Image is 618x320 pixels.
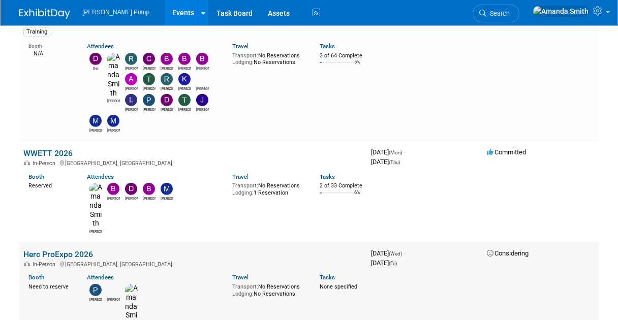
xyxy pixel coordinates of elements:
[125,195,138,201] div: David Perry
[89,65,102,71] div: Del Ritz
[232,59,254,66] span: Lodging:
[232,281,304,297] div: No Reservations No Reservations
[87,274,114,281] a: Attendees
[107,183,119,195] img: Bobby Zitzka
[320,274,335,281] a: Tasks
[404,249,405,257] span: -
[389,159,400,165] span: (Thu)
[178,53,191,65] img: Brian Peek
[143,183,155,195] img: Brian Lee
[28,281,72,291] div: Need to reserve
[196,73,208,85] img: Ryan McHugh
[354,59,360,73] td: 5%
[125,94,137,106] img: Lee Feeser
[320,52,363,59] div: 3 of 64 Complete
[28,49,72,57] div: N/A
[232,274,249,281] a: Travel
[533,6,589,17] img: Amanda Smith
[232,182,258,189] span: Transport:
[125,73,137,85] img: Allan Curry
[178,85,191,91] div: Kim M
[196,53,208,65] img: Brian Lee
[161,106,173,112] div: David Perry
[143,94,155,106] img: Patrick Champagne
[232,43,249,50] a: Travel
[19,9,70,19] img: ExhibitDay
[196,85,209,91] div: Ryan McHugh
[28,40,72,49] div: Booth
[389,261,397,266] span: (Fri)
[28,180,72,189] div: Reserved
[89,115,102,127] img: Martin Strong
[143,73,155,85] img: Tony Lewis
[89,296,102,302] div: Patrick Champagne
[486,10,510,17] span: Search
[161,53,173,65] img: Bobby Zitzka
[33,160,58,167] span: In-Person
[125,85,138,91] div: Allan Curry
[232,50,304,66] div: No Reservations No Reservations
[125,65,138,71] div: Robert Lega
[161,94,173,106] img: David Perry
[107,284,119,296] img: Ryan McHugh
[371,148,405,156] span: [DATE]
[87,43,114,50] a: Attendees
[178,65,191,71] div: Brian Peek
[33,261,58,268] span: In-Person
[178,106,191,112] div: Teri Beth Perkins
[196,106,209,112] div: Jake Sowders
[24,261,30,266] img: In-Person Event
[107,127,120,133] div: Mike Walters
[23,249,93,259] a: Herc ProExpo 2026
[23,260,363,268] div: [GEOGRAPHIC_DATA], [GEOGRAPHIC_DATA]
[125,183,137,195] img: David Perry
[161,195,173,201] div: Martin Strong
[320,182,363,189] div: 2 of 33 Complete
[23,27,50,37] div: Training
[232,189,254,196] span: Lodging:
[320,283,357,290] span: None specified
[161,183,173,195] img: Martin Strong
[487,148,526,156] span: Committed
[107,195,120,201] div: Bobby Zitzka
[28,173,44,180] a: Booth
[161,65,173,71] div: Bobby Zitzka
[125,53,137,65] img: Robert Lega
[143,53,155,65] img: Christopher Thompson
[196,94,208,106] img: Jake Sowders
[24,160,30,165] img: In-Person Event
[125,106,138,112] div: Lee Feeser
[178,73,191,85] img: Kim M
[473,5,519,22] a: Search
[89,183,102,228] img: Amanda Smith
[232,291,254,297] span: Lodging:
[389,251,402,257] span: (Wed)
[487,249,529,257] span: Considering
[87,173,114,180] a: Attendees
[28,274,44,281] a: Booth
[89,284,102,296] img: Patrick Champagne
[161,85,173,91] div: Richard Pendley
[89,53,102,65] img: Del Ritz
[196,65,209,71] div: Brian Lee
[320,43,335,50] a: Tasks
[23,158,363,167] div: [GEOGRAPHIC_DATA], [GEOGRAPHIC_DATA]
[107,115,119,127] img: Mike Walters
[82,9,149,16] span: [PERSON_NAME] Pump
[389,150,402,155] span: (Mon)
[232,52,258,59] span: Transport:
[143,195,156,201] div: Brian Lee
[161,73,173,85] img: Richard Pendley
[107,98,120,104] div: Amanda Smith
[320,173,335,180] a: Tasks
[143,65,156,71] div: Christopher Thompson
[354,190,360,204] td: 6%
[371,259,397,267] span: [DATE]
[178,94,191,106] img: Teri Beth Perkins
[404,148,405,156] span: -
[232,283,258,290] span: Transport:
[143,85,156,91] div: Tony Lewis
[232,173,249,180] a: Travel
[107,53,120,98] img: Amanda Smith
[371,158,400,166] span: [DATE]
